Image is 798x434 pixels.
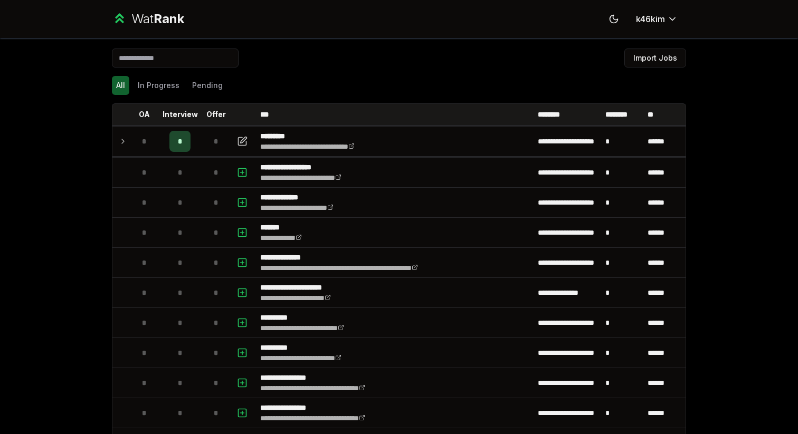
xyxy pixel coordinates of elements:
[206,109,226,120] p: Offer
[188,76,227,95] button: Pending
[139,109,150,120] p: OA
[112,76,129,95] button: All
[112,11,184,27] a: WatRank
[163,109,198,120] p: Interview
[134,76,184,95] button: In Progress
[624,49,686,67] button: Import Jobs
[628,9,686,28] button: k46kim
[131,11,184,27] div: Wat
[154,11,184,26] span: Rank
[636,13,665,25] span: k46kim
